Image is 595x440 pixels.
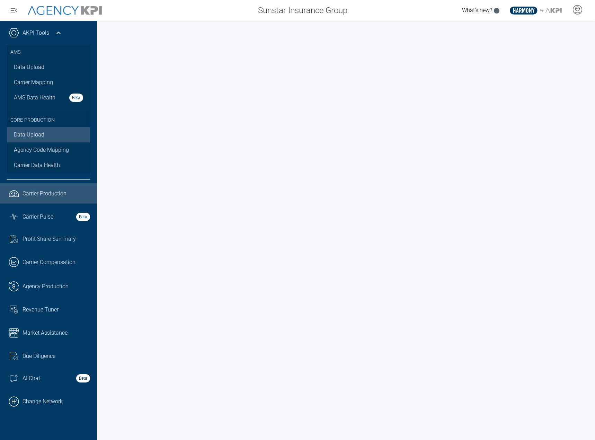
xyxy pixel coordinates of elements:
[7,142,90,158] a: Agency Code Mapping
[69,94,83,102] strong: Beta
[462,7,492,14] span: What's new?
[23,306,59,314] span: Revenue Tuner
[258,4,347,17] span: Sunstar Insurance Group
[23,374,40,382] span: AI Chat
[23,258,76,266] span: Carrier Compensation
[23,329,68,337] span: Market Assistance
[76,374,90,382] strong: Beta
[23,282,69,291] span: Agency Production
[28,6,102,15] img: AgencyKPI
[14,94,55,102] span: AMS Data Health
[14,161,60,169] span: Carrier Data Health
[10,45,87,60] h3: AMS
[23,29,49,37] a: AKPI Tools
[7,60,90,75] a: Data Upload
[76,213,90,221] strong: Beta
[7,90,90,105] a: AMS Data HealthBeta
[7,75,90,90] a: Carrier Mapping
[7,127,90,142] a: Data Upload
[7,158,90,173] a: Carrier Data Health
[23,235,76,243] span: Profit Share Summary
[23,190,66,198] span: Carrier Production
[23,352,55,360] span: Due Diligence
[10,109,87,127] h3: Core Production
[23,213,53,221] span: Carrier Pulse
